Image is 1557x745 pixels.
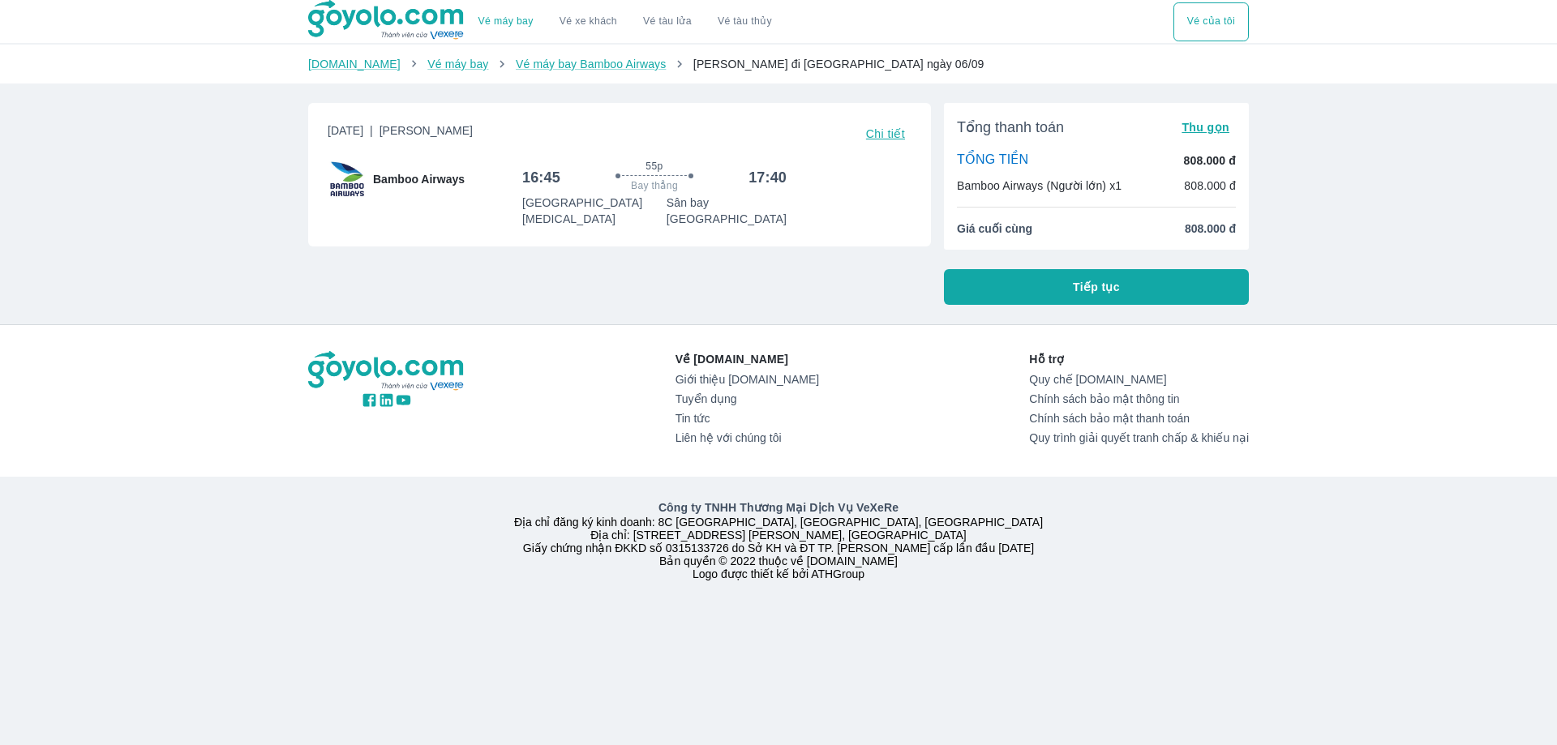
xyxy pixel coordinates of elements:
span: Bamboo Airways [373,171,465,187]
p: 808.000 đ [1184,178,1236,194]
h6: 17:40 [748,168,787,187]
a: Vé máy bay [478,15,534,28]
span: [PERSON_NAME] [380,124,473,137]
button: Vé tàu thủy [705,2,785,41]
span: Giá cuối cùng [957,221,1032,237]
div: choose transportation mode [465,2,785,41]
p: Công ty TNHH Thương Mại Dịch Vụ VeXeRe [311,499,1246,516]
p: Hỗ trợ [1029,351,1249,367]
a: Giới thiệu [DOMAIN_NAME] [676,373,819,386]
p: [GEOGRAPHIC_DATA] [MEDICAL_DATA] [522,195,667,227]
span: Tổng thanh toán [957,118,1064,137]
span: Thu gọn [1182,121,1229,134]
span: 808.000 đ [1185,221,1236,237]
button: Tiếp tục [944,269,1249,305]
a: Vé máy bay Bamboo Airways [516,58,666,71]
a: Chính sách bảo mật thông tin [1029,392,1249,405]
a: Liên hệ với chúng tôi [676,431,819,444]
a: Vé máy bay [427,58,488,71]
div: choose transportation mode [1173,2,1249,41]
button: Chi tiết [860,122,911,145]
a: [DOMAIN_NAME] [308,58,401,71]
nav: breadcrumb [308,56,1249,72]
p: Bamboo Airways (Người lớn) x1 [957,178,1122,194]
a: Quy trình giải quyết tranh chấp & khiếu nại [1029,431,1249,444]
p: 808.000 đ [1184,152,1236,169]
span: [PERSON_NAME] đi [GEOGRAPHIC_DATA] ngày 06/09 [693,58,984,71]
p: Sân bay [GEOGRAPHIC_DATA] [667,195,787,227]
a: Chính sách bảo mật thanh toán [1029,412,1249,425]
p: TỔNG TIỀN [957,152,1028,169]
button: Vé của tôi [1173,2,1249,41]
a: Tin tức [676,412,819,425]
h6: 16:45 [522,168,560,187]
span: Chi tiết [866,127,905,140]
span: [DATE] [328,122,473,145]
button: Thu gọn [1175,116,1236,139]
span: | [370,124,373,137]
a: Vé tàu lửa [630,2,705,41]
span: Tiếp tục [1073,279,1120,295]
span: 55p [646,160,663,173]
a: Tuyển dụng [676,392,819,405]
span: Bay thẳng [631,179,678,192]
div: Địa chỉ đăng ký kinh doanh: 8C [GEOGRAPHIC_DATA], [GEOGRAPHIC_DATA], [GEOGRAPHIC_DATA] Địa chỉ: [... [298,499,1259,580]
a: Vé xe khách [560,15,617,28]
a: Quy chế [DOMAIN_NAME] [1029,373,1249,386]
img: logo [308,351,465,392]
p: Về [DOMAIN_NAME] [676,351,819,367]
